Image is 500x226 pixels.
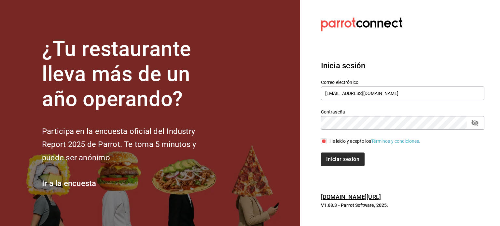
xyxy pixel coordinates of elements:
[329,138,421,145] div: He leído y acepto los
[371,139,420,144] a: Términos y condiciones.
[321,193,381,200] a: [DOMAIN_NAME][URL]
[469,117,480,128] button: passwordField
[321,80,484,85] label: Correo electrónico
[321,153,365,166] button: Iniciar sesión
[321,110,484,114] label: Contraseña
[42,37,218,112] h1: ¿Tu restaurante lleva más de un año operando?
[42,125,218,165] h2: Participa en la encuesta oficial del Industry Report 2025 de Parrot. Te toma 5 minutos y puede se...
[321,60,484,72] h3: Inicia sesión
[321,202,484,208] p: V1.68.3 - Parrot Software, 2025.
[42,179,96,188] a: Ir a la encuesta
[321,86,484,100] input: Ingresa tu correo electrónico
